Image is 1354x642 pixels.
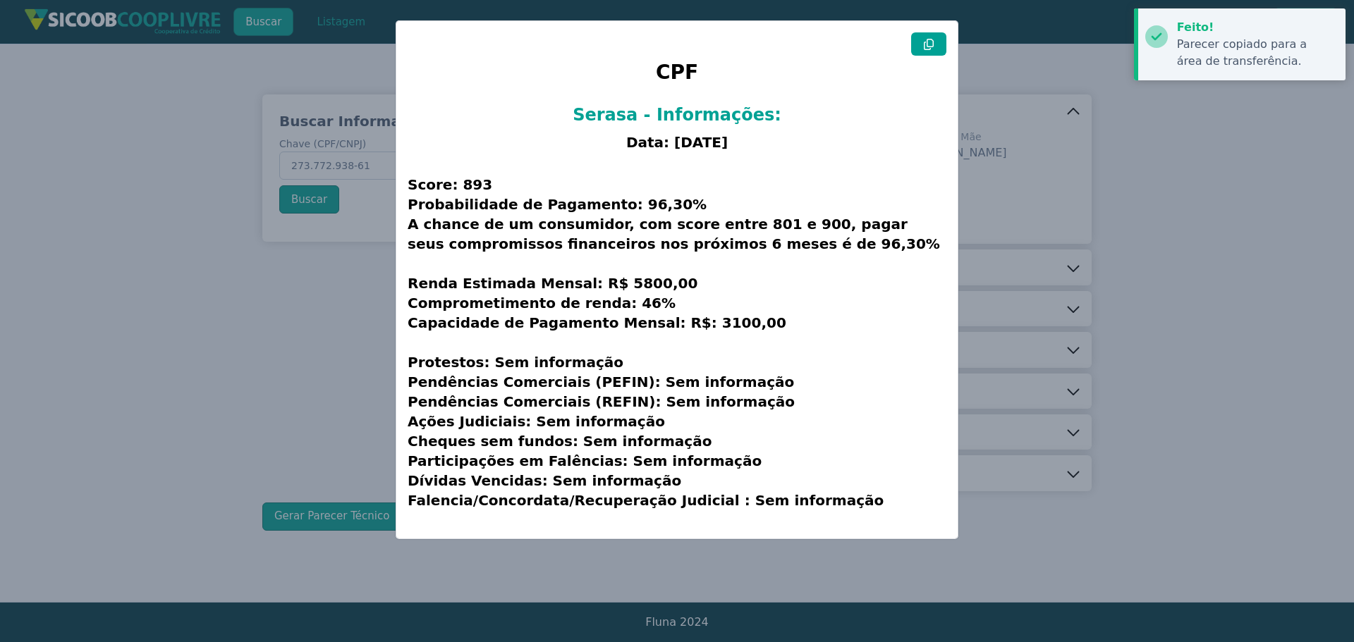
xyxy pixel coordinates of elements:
h1: CPF [408,56,946,97]
h3: Data: [DATE] [408,132,946,152]
h3: Score: 893 Probabilidade de Pagamento: 96,30% A chance de um consumidor, com score entre 801 e 90... [408,158,946,527]
div: Feito! [1177,19,1335,36]
h2: Serasa - Informações: [408,104,946,128]
div: Parecer copiado para a área de transferência. [1177,36,1335,70]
